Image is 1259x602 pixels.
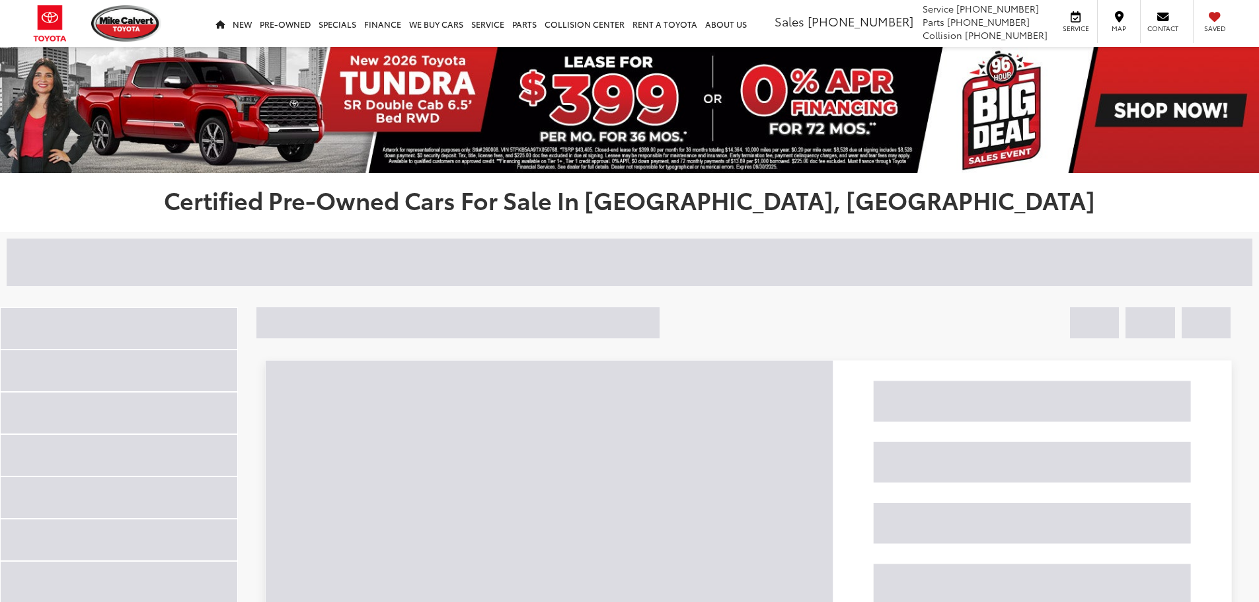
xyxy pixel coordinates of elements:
[1200,24,1229,33] span: Saved
[808,13,913,30] span: [PHONE_NUMBER]
[775,13,804,30] span: Sales
[956,2,1039,15] span: [PHONE_NUMBER]
[1104,24,1133,33] span: Map
[923,28,962,42] span: Collision
[923,15,944,28] span: Parts
[965,28,1048,42] span: [PHONE_NUMBER]
[947,15,1030,28] span: [PHONE_NUMBER]
[1061,24,1090,33] span: Service
[923,2,954,15] span: Service
[1147,24,1178,33] span: Contact
[91,5,161,42] img: Mike Calvert Toyota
